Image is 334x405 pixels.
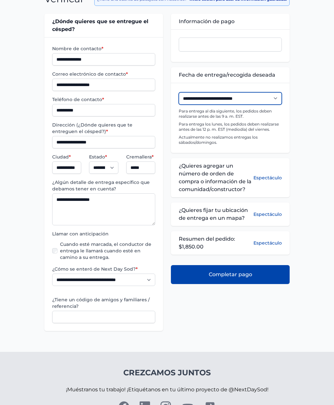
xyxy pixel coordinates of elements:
[52,180,150,192] font: ¿Algún detalle de entrega específico que debamos tener en cuenta?
[52,154,69,160] font: Ciudad
[253,162,282,194] button: Espectáculo
[179,236,235,250] font: Resumen del pedido: $1,850.00
[179,19,235,25] font: Información de pago
[52,97,102,103] font: Teléfono de contacto
[66,387,268,393] font: ¡Muéstranos tu trabajo! ¡Etiquétanos en tu último proyecto de @NextDaySod!
[179,207,248,221] font: ¿Quieres fijar tu ubicación de entrega en un mapa?
[171,265,290,284] button: Completar pago
[52,266,136,272] font: ¿Cómo se enteró de Next Day Sod?
[52,71,126,77] font: Correo electrónico de contacto
[179,72,275,78] font: Fecha de entrega/recogida deseada
[253,240,282,247] button: Espectáculo
[253,175,282,181] font: Espectáculo
[52,231,109,237] font: Llamar con anticipación
[179,163,251,193] font: ¿Quieres agregar un número de orden de compra o información de la comunidad/constructor?
[253,207,282,222] button: Espectáculo
[52,19,148,33] font: ¿Dónde quieres que se entregue el césped?
[123,368,211,378] font: Crezcamos juntos
[182,42,279,48] iframe: Cuadro de entrada seguro de pago con tarjeta
[179,135,258,145] font: Actualmente no realizamos entregas los sábados/domingos.
[179,122,279,132] font: Para entrega los lunes, los pedidos deben realizarse antes de las 12 p. m. EST (mediodía) del vie...
[52,46,101,52] font: Nombre de contacto
[209,272,252,278] font: Completar pago
[52,122,132,135] font: Dirección (¿Dónde quieres que te entreguen el césped?)
[179,109,272,119] font: Para entrega al día siguiente, los pedidos deben realizarse antes de las 9 a. m. EST.
[253,212,282,217] font: Espectáculo
[52,297,150,309] font: ¿Tiene un código de amigos y familiares / referencia?
[60,242,151,261] font: Cuando esté marcada, el conductor de entrega le llamará cuando esté en camino a su entrega.
[89,154,105,160] font: Estado
[126,154,152,160] font: Cremallera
